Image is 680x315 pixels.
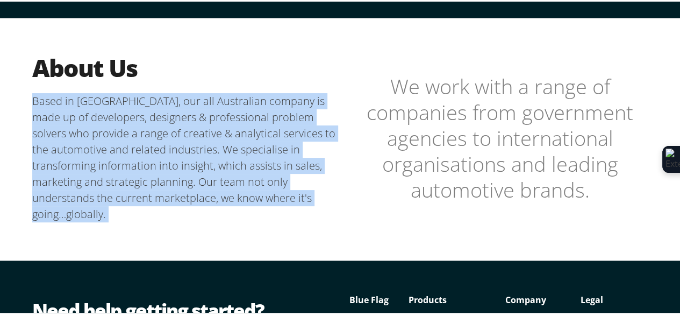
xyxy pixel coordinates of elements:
blockquote: We work with a range of companies from government agencies to international organisations and lea... [344,72,656,201]
h2: About Us [32,51,344,81]
p: Products [409,290,505,306]
p: Legal [581,290,656,306]
p: Blue Flag [349,290,409,306]
p: Company [505,290,581,306]
p: Based in [GEOGRAPHIC_DATA], our all Australian company is made up of developers, designers & prof... [32,92,344,221]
